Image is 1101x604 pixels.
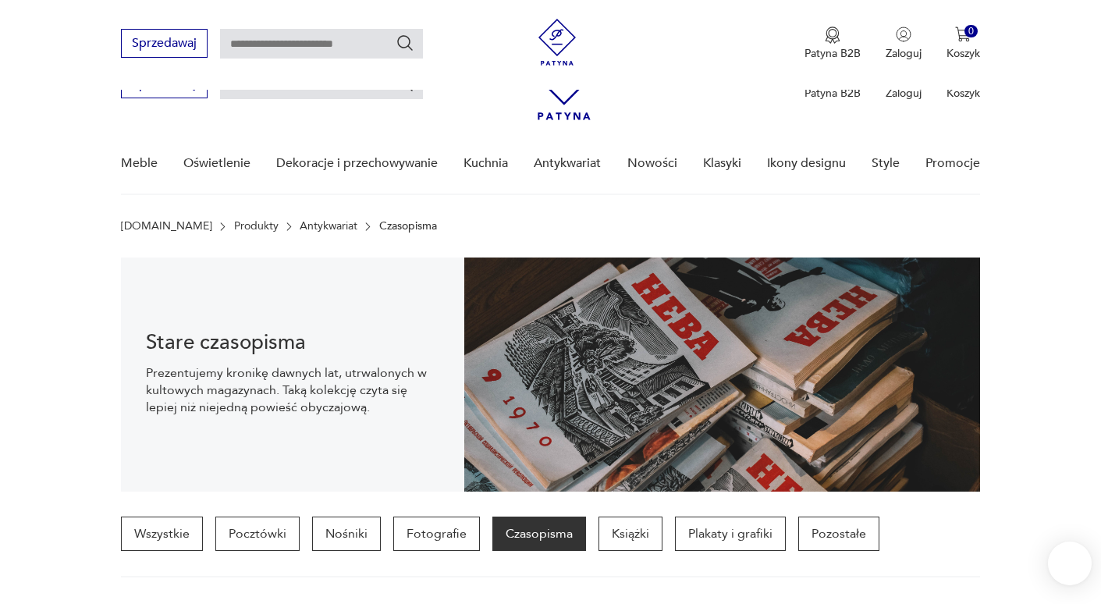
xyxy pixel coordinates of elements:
a: Książki [598,517,662,551]
div: 0 [964,25,978,38]
button: Sprzedawaj [121,29,208,58]
p: Patyna B2B [804,46,861,61]
a: Kuchnia [463,133,508,194]
iframe: Smartsupp widget button [1048,542,1092,585]
button: Zaloguj [886,27,922,61]
a: Pozostałe [798,517,879,551]
a: Pocztówki [215,517,300,551]
img: Ikona medalu [825,27,840,44]
a: Wszystkie [121,517,203,551]
a: Sprzedawaj [121,80,208,91]
p: Patyna B2B [804,86,861,101]
button: 0Koszyk [947,27,980,61]
img: Czasopisma [464,258,979,492]
p: Czasopisma [379,220,437,233]
img: Ikona koszyka [955,27,971,42]
p: Prezentujemy kronikę dawnych lat, utrwalonych w kultowych magazynach. Taką kolekcję czyta się lep... [146,364,439,416]
a: Sprzedawaj [121,39,208,50]
a: Style [872,133,900,194]
a: Ikony designu [767,133,846,194]
button: Patyna B2B [804,27,861,61]
img: Patyna - sklep z meblami i dekoracjami vintage [534,19,581,66]
img: Ikonka użytkownika [896,27,911,42]
a: Meble [121,133,158,194]
p: Koszyk [947,86,980,101]
a: Plakaty i grafiki [675,517,786,551]
a: Nowości [627,133,677,194]
h1: Stare czasopisma [146,333,439,352]
a: Antykwariat [534,133,601,194]
a: Nośniki [312,517,381,551]
button: Szukaj [396,34,414,52]
a: Czasopisma [492,517,586,551]
a: Antykwariat [300,220,357,233]
a: Fotografie [393,517,480,551]
a: Produkty [234,220,279,233]
a: [DOMAIN_NAME] [121,220,212,233]
p: Koszyk [947,46,980,61]
a: Klasyki [703,133,741,194]
a: Ikona medaluPatyna B2B [804,27,861,61]
a: Oświetlenie [183,133,250,194]
p: Zaloguj [886,86,922,101]
a: Dekoracje i przechowywanie [276,133,438,194]
a: Promocje [925,133,980,194]
p: Zaloguj [886,46,922,61]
